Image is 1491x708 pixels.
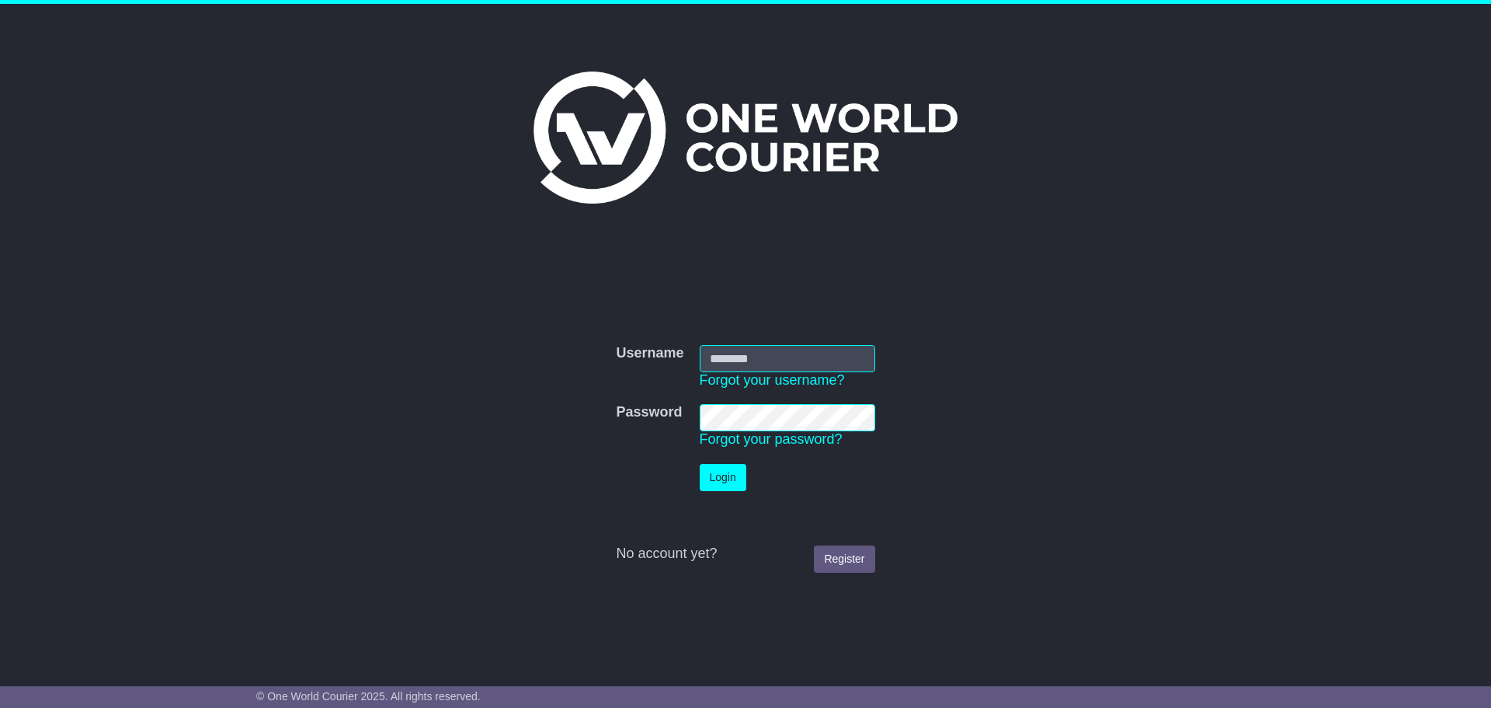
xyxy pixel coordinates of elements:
button: Login [700,464,746,491]
div: No account yet? [616,546,874,563]
label: Password [616,404,682,421]
a: Forgot your password? [700,431,843,447]
a: Register [814,546,874,573]
span: © One World Courier 2025. All rights reserved. [256,690,481,703]
label: Username [616,345,683,362]
a: Forgot your username? [700,372,845,388]
img: One World [533,71,958,204]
